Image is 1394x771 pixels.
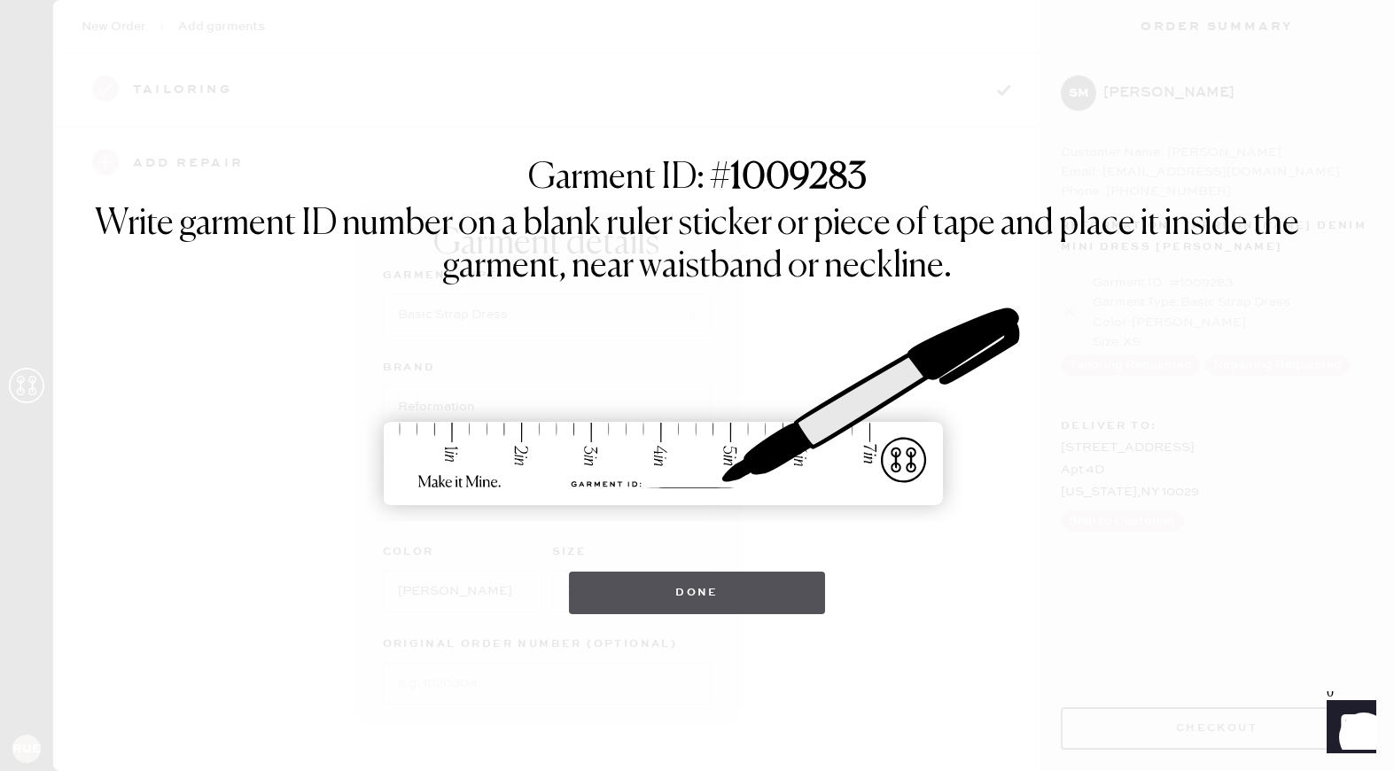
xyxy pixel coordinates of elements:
h1: Garment ID: # [528,157,867,203]
img: ruler-sticker-sharpie.svg [365,261,1030,554]
iframe: Front Chat [1310,691,1386,767]
strong: 1009283 [730,160,867,196]
h1: Write garment ID number on a blank ruler sticker or piece of tape and place it inside the garment... [89,203,1305,288]
button: Done [569,572,825,614]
